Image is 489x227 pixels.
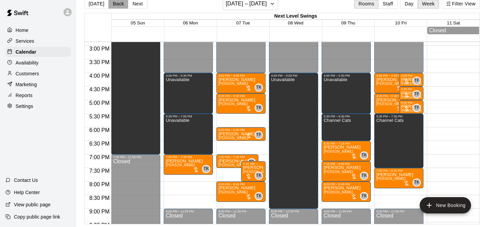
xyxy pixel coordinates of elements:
span: Tim Federowicz [250,158,256,166]
p: Services [16,38,34,44]
button: add [420,197,471,213]
span: [PERSON_NAME] [401,109,431,113]
a: Home [5,25,71,35]
div: 5:00 PM – 5:30 PM [401,101,421,105]
div: Availability [5,58,71,68]
div: 4:30 PM – 5:00 PM [401,88,421,91]
div: 5:30 PM – 7:30 PM [376,115,421,118]
div: Customers [5,69,71,79]
span: Tim Federowicz [415,104,421,112]
div: 9:00 PM – 11:59 PM [376,210,421,213]
span: [PERSON_NAME] [324,150,353,153]
span: TK [256,84,261,91]
span: 5:30 PM [88,114,111,119]
span: [PERSON_NAME] [324,170,353,174]
span: TK [256,105,261,111]
div: Tim Federowicz [413,104,421,112]
button: 05 Sun [131,20,145,25]
div: Taylor Kennedy [360,151,368,159]
p: Contact Us [14,177,38,184]
span: 6:00 PM [88,127,111,133]
button: 07 Tue [236,20,250,25]
p: Calendar [16,49,36,55]
span: TK [256,172,261,179]
span: 9:00 PM [88,209,111,214]
div: 8:00 PM – 8:45 PM: Parker Reynolds [322,182,371,202]
span: Taylor Kennedy [363,151,368,159]
div: Tim Federowicz [255,131,263,139]
span: Taylor Kennedy [257,172,263,180]
span: TK [256,193,261,200]
div: 7:00 PM – 7:45 PM: Sam Kristiansen [164,154,213,175]
p: Reports [16,92,33,99]
span: 4:30 PM [88,87,111,92]
div: 9:00 PM – 11:59 PM [218,210,264,213]
div: Taylor Kennedy [255,83,263,92]
span: 8:30 PM [88,195,111,201]
span: Taylor Kennedy [415,178,421,187]
div: 7:30 PM – 8:15 PM: Trevor Russell [374,168,423,188]
span: [PERSON_NAME] [401,82,431,86]
div: 6:00 PM – 6:30 PM: Max Lawler [216,127,266,141]
div: Taylor Kennedy [255,104,263,112]
span: [PERSON_NAME] [218,190,248,194]
span: TK [361,172,367,179]
div: Tim Federowicz [413,90,421,98]
span: TK [361,152,367,159]
div: 5:30 PM – 6:30 PM [324,115,369,118]
div: 7:00 PM – 7:30 PM: Cameron Scheele [216,154,258,168]
div: 4:00 PM – 4:45 PM: Jaxon Cheek [374,73,416,93]
span: 6:30 PM [88,141,111,147]
span: Taylor Kennedy [257,83,263,92]
div: 7:15 PM – 8:00 PM [243,162,264,166]
span: 10 Fri [395,20,406,25]
span: TF [249,159,254,166]
p: Settings [16,103,33,110]
span: TF [414,77,419,84]
span: 11 Sat [447,20,460,25]
div: Tim Federowicz [248,158,256,166]
span: [PERSON_NAME] [376,102,406,106]
span: Taylor Kennedy [205,165,210,173]
div: Tim Federowicz [413,77,421,85]
div: Taylor Kennedy [413,178,421,187]
div: 4:00 PM – 4:30 PM [401,74,421,77]
span: 08 Wed [288,20,304,25]
div: 7:00 PM – 7:45 PM [166,155,211,159]
span: [PERSON_NAME] [376,177,406,181]
div: Taylor Kennedy [255,192,263,200]
span: [PERSON_NAME] [166,163,195,167]
span: TF [414,91,419,98]
div: 7:15 PM – 8:00 PM [324,162,369,166]
span: [PERSON_NAME] [218,82,248,86]
div: 4:30 PM – 5:00 PM: Jace Young [399,87,423,100]
p: Marketing [16,81,37,88]
span: Tim Federowicz [415,90,421,98]
span: TF [256,132,261,138]
a: Calendar [5,47,71,57]
span: Taylor Kennedy [257,192,263,200]
div: 4:00 PM – 4:45 PM [376,74,414,77]
span: Taylor Kennedy [257,104,263,112]
a: Services [5,36,71,46]
div: 4:00 PM – 5:30 PM [324,74,369,77]
div: 4:00 PM – 5:30 PM: Unavailable [322,73,371,114]
div: Reports [5,90,71,100]
span: 3:00 PM [88,46,111,52]
p: Home [16,27,29,34]
div: 7:00 PM – 11:59 PM [113,155,158,159]
div: Taylor Kennedy [360,192,368,200]
p: Help Center [14,189,40,196]
div: Settings [5,101,71,111]
div: 4:45 PM – 5:30 PM: Will White [374,93,416,114]
span: 3:30 PM [88,59,111,65]
div: 6:00 PM – 6:30 PM [218,128,264,132]
div: 8:00 PM – 8:45 PM: Colin Moran [216,182,266,202]
span: TK [414,179,419,186]
button: 06 Mon [183,20,198,25]
div: Marketing [5,79,71,90]
div: 9:00 PM – 11:59 PM [166,210,211,213]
